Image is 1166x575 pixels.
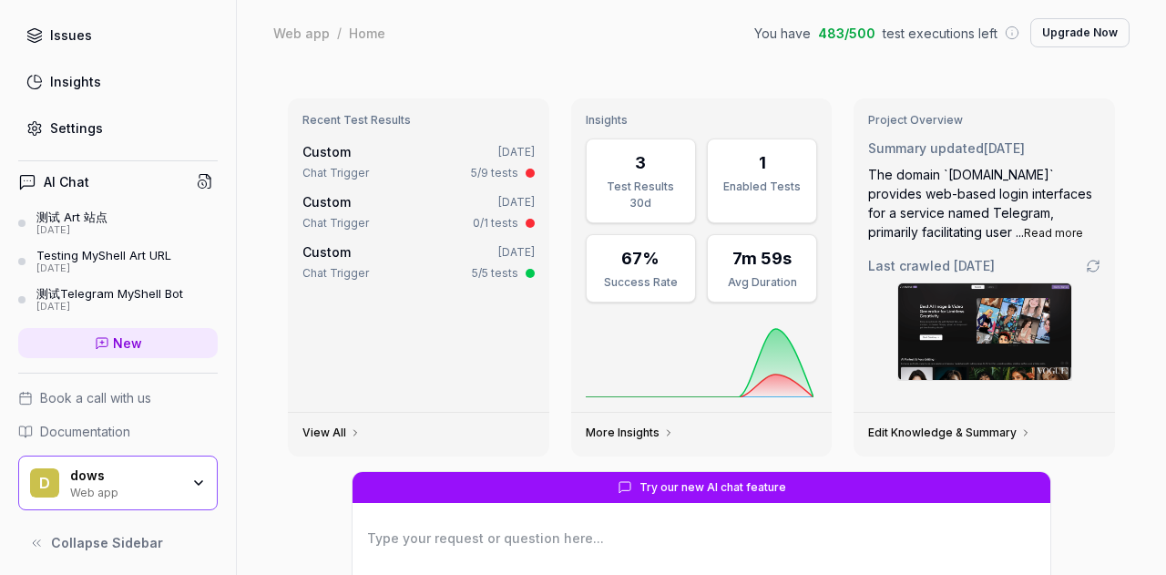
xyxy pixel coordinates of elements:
div: Web app [273,24,330,42]
div: Enabled Tests [719,179,805,195]
h3: Recent Test Results [302,113,535,128]
a: Edit Knowledge & Summary [868,426,1031,440]
time: [DATE] [498,195,535,209]
span: Try our new AI chat feature [639,479,786,496]
div: Test Results 30d [598,179,684,211]
div: Issues [50,26,92,45]
span: Collapse Sidebar [51,533,163,552]
a: Go to crawling settings [1086,259,1100,273]
a: Testing MyShell Art URL[DATE] [18,248,218,275]
span: d [30,468,59,498]
span: You have [754,24,811,43]
div: 1 [759,150,766,175]
h4: AI Chat [44,172,89,191]
div: [DATE] [36,262,171,275]
a: Custom[DATE]Chat Trigger0/1 tests [299,189,538,235]
time: [DATE] [954,258,995,273]
span: 483 / 500 [818,24,875,43]
div: Success Rate [598,274,684,291]
div: 3 [635,150,646,175]
div: Testing MyShell Art URL [36,248,171,262]
a: 测试 Art 站点[DATE] [18,210,218,237]
span: Book a call with us [40,388,151,407]
a: Settings [18,110,218,146]
a: 测试Telegram MyShell Bot[DATE] [18,286,218,313]
time: [DATE] [984,140,1025,156]
div: 0/1 tests [473,215,518,231]
a: New [18,328,218,358]
div: [DATE] [36,224,107,237]
div: 7m 59s [732,246,792,271]
span: Custom [302,144,351,159]
span: Summary updated [868,140,984,156]
div: Insights [50,72,101,91]
time: [DATE] [498,245,535,259]
button: Read more [1024,225,1083,241]
div: dows [70,467,179,484]
span: test executions left [883,24,997,43]
a: Issues [18,17,218,53]
span: Custom [302,194,351,210]
span: New [113,334,142,353]
button: Collapse Sidebar [18,525,218,561]
img: Screenshot [898,283,1071,380]
span: Documentation [40,422,130,441]
div: Chat Trigger [302,165,369,181]
h3: Insights [586,113,818,128]
div: 5/5 tests [472,265,518,282]
h3: Project Overview [868,113,1100,128]
a: Custom[DATE]Chat Trigger5/5 tests [299,239,538,285]
a: Book a call with us [18,388,218,407]
div: Home [349,24,385,42]
div: Web app [70,484,179,498]
span: Custom [302,244,351,260]
div: Settings [50,118,103,138]
span: Last crawled [868,256,995,275]
div: Chat Trigger [302,215,369,231]
a: View All [302,426,361,440]
a: Insights [18,64,218,99]
div: Chat Trigger [302,265,369,282]
span: The domain `[DOMAIN_NAME]` provides web-based login interfaces for a service named Telegram, prim... [868,167,1092,240]
div: 测试 Art 站点 [36,210,107,224]
div: [DATE] [36,301,183,313]
div: / [337,24,342,42]
a: Custom[DATE]Chat Trigger5/9 tests [299,139,538,185]
div: 5/9 tests [471,165,518,181]
time: [DATE] [498,145,535,159]
div: 测试Telegram MyShell Bot [36,286,183,301]
div: 67% [621,246,660,271]
a: Documentation [18,422,218,441]
div: Avg Duration [719,274,805,291]
button: ddowsWeb app [18,456,218,510]
a: More Insights [586,426,674,440]
button: Upgrade Now [1030,18,1130,47]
